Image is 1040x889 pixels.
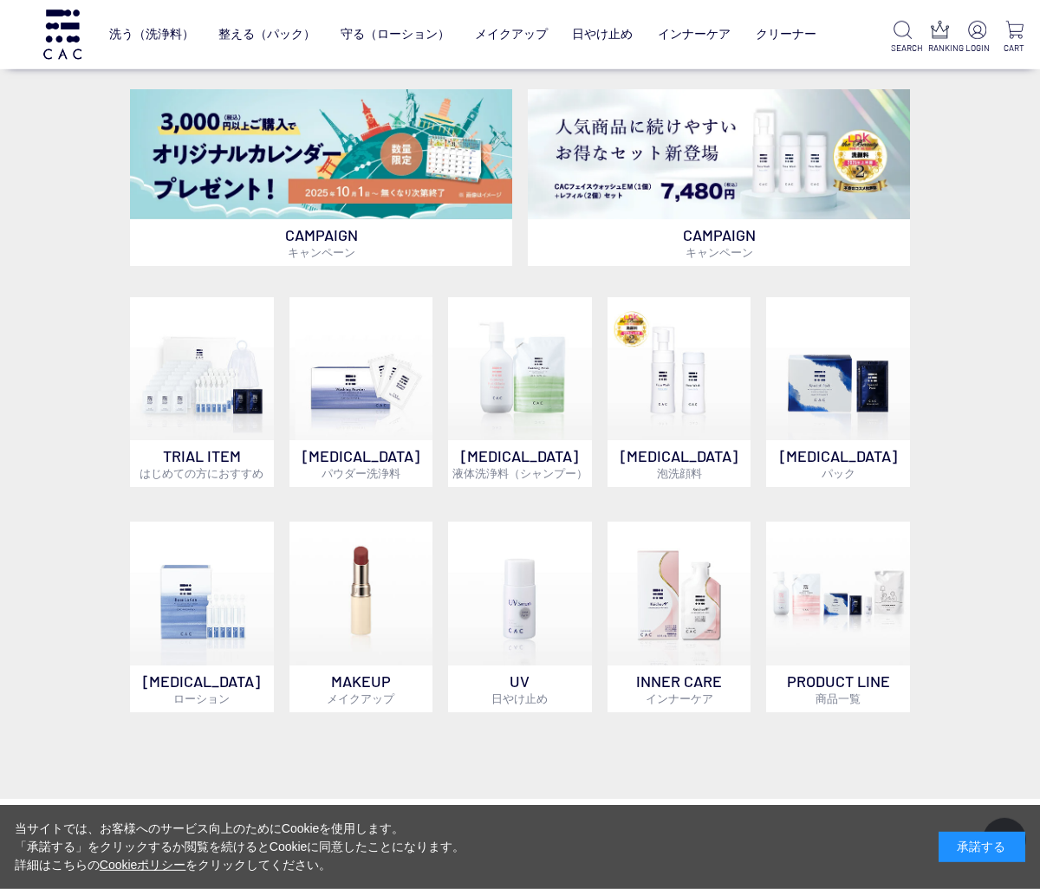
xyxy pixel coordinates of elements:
[1003,42,1026,55] p: CART
[608,297,751,441] img: 泡洗顔料
[130,89,512,266] a: カレンダープレゼント カレンダープレゼント CAMPAIGNキャンペーン
[939,832,1025,862] div: 承諾する
[448,522,592,712] a: UV日やけ止め
[448,440,592,487] p: [MEDICAL_DATA]
[218,14,315,55] a: 整える（パック）
[608,522,751,712] a: インナーケア INNER CAREインナーケア
[130,297,274,441] img: トライアルセット
[965,21,989,55] a: LOGIN
[608,665,751,712] p: INNER CARE
[572,14,633,55] a: 日やけ止め
[100,858,186,872] a: Cookieポリシー
[608,522,751,665] img: インナーケア
[130,440,274,487] p: TRIAL ITEM
[686,245,753,259] span: キャンペーン
[289,522,433,712] a: MAKEUPメイクアップ
[448,665,592,712] p: UV
[608,440,751,487] p: [MEDICAL_DATA]
[341,14,450,55] a: 守る（ローション）
[891,42,914,55] p: SEARCH
[657,466,702,480] span: 泡洗顔料
[289,297,433,488] a: [MEDICAL_DATA]パウダー洗浄料
[130,665,274,712] p: [MEDICAL_DATA]
[1003,21,1026,55] a: CART
[448,297,592,488] a: [MEDICAL_DATA]液体洗浄料（シャンプー）
[766,440,910,487] p: [MEDICAL_DATA]
[891,21,914,55] a: SEARCH
[766,522,910,712] a: PRODUCT LINE商品一覧
[327,691,394,705] span: メイクアップ
[816,691,861,705] span: 商品一覧
[452,466,588,480] span: 液体洗浄料（シャンプー）
[109,14,194,55] a: 洗う（洗浄料）
[41,10,84,59] img: logo
[475,14,548,55] a: メイクアップ
[130,297,274,488] a: トライアルセット TRIAL ITEMはじめての方におすすめ
[289,665,433,712] p: MAKEUP
[766,665,910,712] p: PRODUCT LINE
[491,691,548,705] span: 日やけ止め
[608,297,751,488] a: 泡洗顔料 [MEDICAL_DATA]泡洗顔料
[322,466,400,480] span: パウダー洗浄料
[288,245,355,259] span: キャンペーン
[130,219,512,266] p: CAMPAIGN
[15,820,465,874] div: 当サイトでは、お客様へのサービス向上のためにCookieを使用します。 「承諾する」をクリックするか閲覧を続けるとCookieに同意したことになります。 詳細はこちらの をクリックしてください。
[658,14,731,55] a: インナーケア
[130,522,274,712] a: [MEDICAL_DATA]ローション
[528,219,910,266] p: CAMPAIGN
[130,89,512,219] img: カレンダープレゼント
[766,297,910,488] a: [MEDICAL_DATA]パック
[528,89,910,219] img: フェイスウォッシュ＋レフィル2個セット
[965,42,989,55] p: LOGIN
[756,14,816,55] a: クリーナー
[646,691,713,705] span: インナーケア
[928,21,952,55] a: RANKING
[140,466,263,480] span: はじめての方におすすめ
[289,440,433,487] p: [MEDICAL_DATA]
[528,89,910,266] a: フェイスウォッシュ＋レフィル2個セット フェイスウォッシュ＋レフィル2個セット CAMPAIGNキャンペーン
[822,466,855,480] span: パック
[928,42,952,55] p: RANKING
[173,691,230,705] span: ローション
